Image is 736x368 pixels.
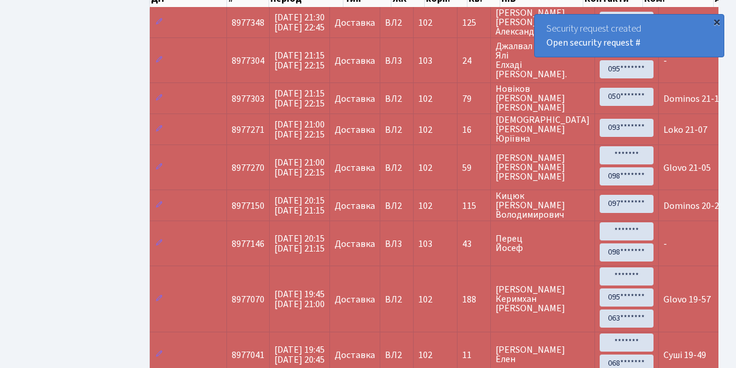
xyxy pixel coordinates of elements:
span: Доставка [335,163,375,173]
span: 103 [418,54,432,67]
span: [DATE] 21:15 [DATE] 22:15 [274,49,325,72]
span: ВЛ3 [385,56,408,66]
span: 8977304 [232,54,264,67]
span: 8977270 [232,161,264,174]
span: 11 [462,350,486,360]
span: Dominos 20-22 [663,200,724,212]
span: [PERSON_NAME] Керимхан [PERSON_NAME] [496,285,590,313]
span: 103 [418,238,432,250]
span: 8977146 [232,238,264,250]
span: ВЛ2 [385,201,408,211]
span: 102 [418,16,432,29]
span: ВЛ2 [385,163,408,173]
span: Доставка [335,201,375,211]
span: Доставка [335,94,375,104]
span: Glovo 19-57 [663,293,711,306]
span: ВЛ2 [385,94,408,104]
span: 102 [418,200,432,212]
span: [DATE] 21:15 [DATE] 22:15 [274,87,325,110]
span: ВЛ2 [385,350,408,360]
span: - [663,238,667,250]
span: [DATE] 19:45 [DATE] 20:45 [274,343,325,366]
span: Доставка [335,56,375,66]
span: ВЛ2 [385,125,408,135]
span: ВЛ2 [385,18,408,27]
span: [DATE] 21:00 [DATE] 22:15 [274,156,325,179]
span: Доставка [335,18,375,27]
span: [DEMOGRAPHIC_DATA] [PERSON_NAME] Юріївна [496,115,590,143]
span: 8977303 [232,92,264,105]
span: Dominos 21-18 [663,92,724,105]
span: 102 [418,293,432,306]
span: 115 [462,201,486,211]
span: Джалвал Ялі Елхаді [PERSON_NAME]. [496,42,590,79]
span: 125 [462,18,486,27]
span: 79 [462,94,486,104]
span: 102 [418,161,432,174]
span: 188 [462,295,486,304]
span: 8977348 [232,16,264,29]
span: 8977070 [232,293,264,306]
span: 102 [418,123,432,136]
span: Доставка [335,350,375,360]
span: 102 [418,349,432,362]
span: [DATE] 21:30 [DATE] 22:45 [274,11,325,34]
div: × [711,16,723,27]
span: 59 [462,163,486,173]
span: ВЛ3 [385,239,408,249]
span: Суші 19-49 [663,349,706,362]
span: 8977271 [232,123,264,136]
span: Доставка [335,239,375,249]
span: [PERSON_NAME] [PERSON_NAME] Александровна [496,8,590,36]
span: Loko 21-07 [663,123,707,136]
span: 102 [418,92,432,105]
span: Glovo 21-05 [663,161,711,174]
span: 8977150 [232,200,264,212]
span: Кицюк [PERSON_NAME] Володимирович [496,191,590,219]
span: [PERSON_NAME] [PERSON_NAME] [PERSON_NAME] [496,153,590,181]
a: Open security request # [546,36,641,49]
span: Доставка [335,295,375,304]
span: Доставка [335,125,375,135]
span: [PERSON_NAME] Елен [496,345,590,364]
span: Перец Йосеф [496,234,590,253]
span: [DATE] 20:15 [DATE] 21:15 [274,232,325,255]
span: ВЛ2 [385,295,408,304]
span: 43 [462,239,486,249]
span: [DATE] 21:00 [DATE] 22:15 [274,118,325,141]
div: Security request created [535,15,724,57]
span: [DATE] 20:15 [DATE] 21:15 [274,194,325,217]
span: [DATE] 19:45 [DATE] 21:00 [274,288,325,311]
span: 8977041 [232,349,264,362]
span: Новіков [PERSON_NAME] [PERSON_NAME] [496,84,590,112]
span: - [663,54,667,67]
span: 16 [462,125,486,135]
span: 24 [462,56,486,66]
